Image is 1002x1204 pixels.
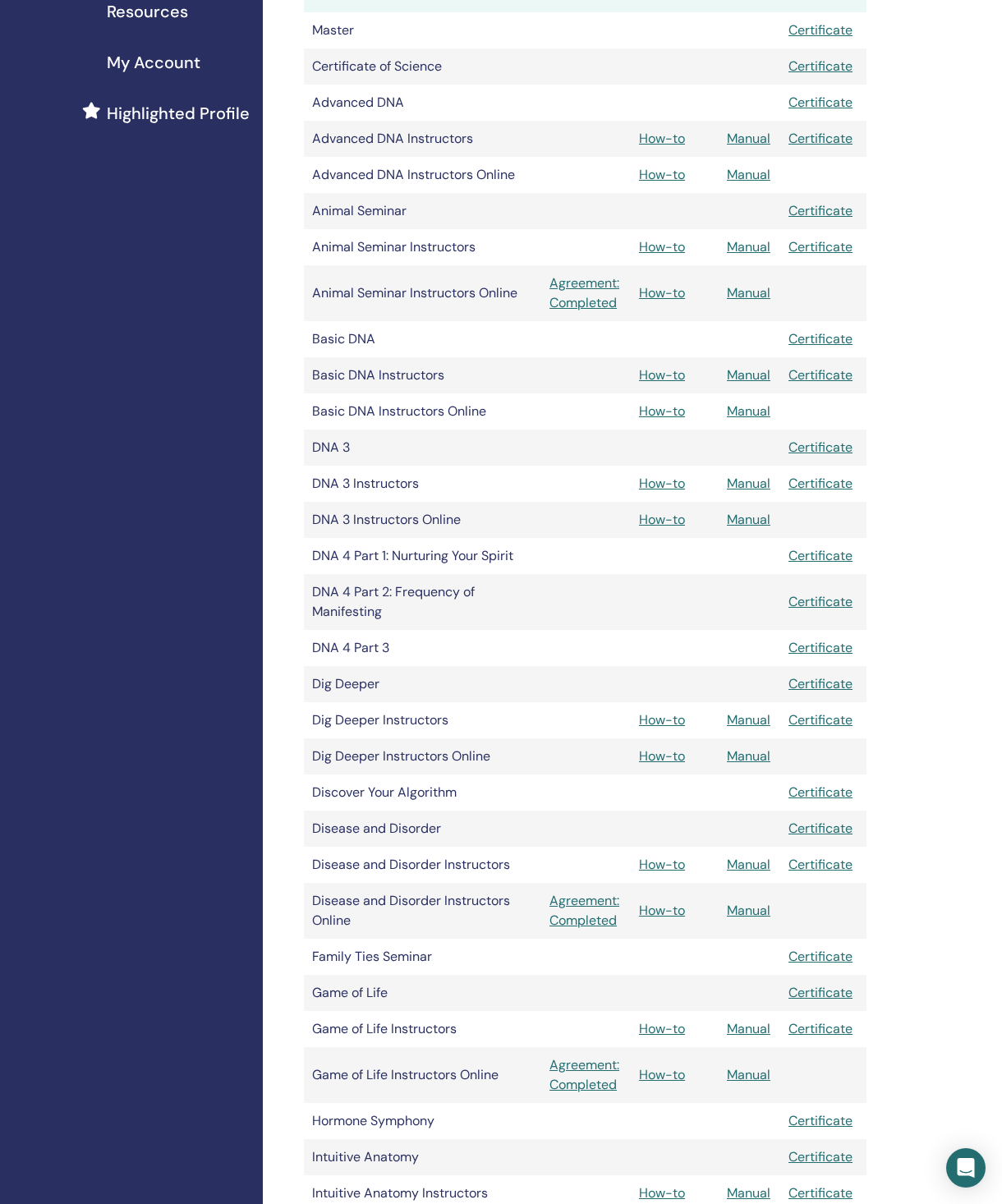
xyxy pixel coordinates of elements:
[788,475,853,492] a: Certificate
[304,975,541,1011] td: Game of Life
[788,784,853,801] a: Certificate
[304,357,541,393] td: Basic DNA Instructors
[304,393,541,430] td: Basic DNA Instructors Online
[107,101,250,126] span: Highlighted Profile
[639,511,685,528] a: How-to
[788,1112,853,1129] a: Certificate
[788,711,853,728] a: Certificate
[946,1148,986,1188] div: Open Intercom Messenger
[304,157,541,193] td: Advanced DNA Instructors Online
[639,711,685,728] a: How-to
[304,321,541,357] td: Basic DNA
[727,747,770,765] a: Manual
[639,402,685,420] a: How-to
[727,166,770,183] a: Manual
[639,475,685,492] a: How-to
[788,856,853,873] a: Certificate
[639,1066,685,1083] a: How-to
[549,1055,623,1095] a: Agreement: Completed
[304,574,541,630] td: DNA 4 Part 2: Frequency of Manifesting
[304,630,541,666] td: DNA 4 Part 3
[788,547,853,564] a: Certificate
[304,702,541,738] td: Dig Deeper Instructors
[304,85,541,121] td: Advanced DNA
[304,229,541,265] td: Animal Seminar Instructors
[727,1184,770,1202] a: Manual
[304,939,541,975] td: Family Ties Seminar
[788,820,853,837] a: Certificate
[788,202,853,219] a: Certificate
[304,738,541,774] td: Dig Deeper Instructors Online
[639,902,685,919] a: How-to
[639,1020,685,1037] a: How-to
[788,1184,853,1202] a: Certificate
[304,666,541,702] td: Dig Deeper
[304,466,541,502] td: DNA 3 Instructors
[304,430,541,466] td: DNA 3
[788,238,853,255] a: Certificate
[304,847,541,883] td: Disease and Disorder Instructors
[304,1011,541,1047] td: Game of Life Instructors
[727,711,770,728] a: Manual
[304,193,541,229] td: Animal Seminar
[727,402,770,420] a: Manual
[639,284,685,301] a: How-to
[727,238,770,255] a: Manual
[304,48,541,85] td: Certificate of Science
[304,1139,541,1175] td: Intuitive Anatomy
[639,856,685,873] a: How-to
[727,902,770,919] a: Manual
[727,475,770,492] a: Manual
[304,265,541,321] td: Animal Seminar Instructors Online
[788,439,853,456] a: Certificate
[639,1184,685,1202] a: How-to
[304,774,541,811] td: Discover Your Algorithm
[639,747,685,765] a: How-to
[788,57,853,75] a: Certificate
[639,166,685,183] a: How-to
[107,50,200,75] span: My Account
[788,593,853,610] a: Certificate
[727,284,770,301] a: Manual
[639,238,685,255] a: How-to
[639,130,685,147] a: How-to
[304,811,541,847] td: Disease and Disorder
[727,366,770,384] a: Manual
[639,366,685,384] a: How-to
[304,1047,541,1103] td: Game of Life Instructors Online
[788,1020,853,1037] a: Certificate
[727,130,770,147] a: Manual
[727,1020,770,1037] a: Manual
[788,21,853,39] a: Certificate
[727,511,770,528] a: Manual
[788,639,853,656] a: Certificate
[304,121,541,157] td: Advanced DNA Instructors
[304,1103,541,1139] td: Hormone Symphony
[304,883,541,939] td: Disease and Disorder Instructors Online
[549,273,623,313] a: Agreement: Completed
[788,675,853,692] a: Certificate
[788,366,853,384] a: Certificate
[549,891,623,931] a: Agreement: Completed
[788,984,853,1001] a: Certificate
[304,12,541,48] td: Master
[788,948,853,965] a: Certificate
[304,502,541,538] td: DNA 3 Instructors Online
[727,856,770,873] a: Manual
[788,130,853,147] a: Certificate
[788,330,853,347] a: Certificate
[788,94,853,111] a: Certificate
[727,1066,770,1083] a: Manual
[788,1148,853,1165] a: Certificate
[304,538,541,574] td: DNA 4 Part 1: Nurturing Your Spirit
